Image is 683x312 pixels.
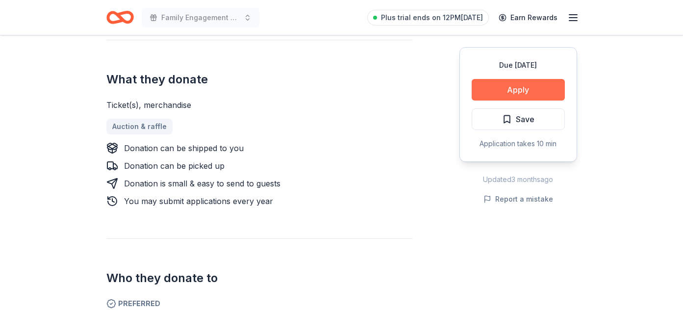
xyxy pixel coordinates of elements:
div: Due [DATE] [472,59,565,71]
button: Save [472,108,565,130]
a: Plus trial ends on 12PM[DATE] [367,10,489,26]
div: Ticket(s), merchandise [106,99,412,111]
div: Donation can be shipped to you [124,142,244,154]
a: Earn Rewards [493,9,563,26]
div: Donation is small & easy to send to guests [124,178,280,189]
span: Plus trial ends on 12PM[DATE] [381,12,483,24]
span: Preferred [106,298,412,310]
button: Family Engagement Night [142,8,259,27]
h2: What they donate [106,72,412,87]
button: Report a mistake [483,193,553,205]
span: Save [516,113,534,126]
div: You may submit applications every year [124,195,273,207]
a: Home [106,6,134,29]
div: Donation can be picked up [124,160,225,172]
div: Updated 3 months ago [459,174,577,185]
div: Application takes 10 min [472,138,565,150]
a: Auction & raffle [106,119,173,134]
h2: Who they donate to [106,270,412,286]
button: Apply [472,79,565,101]
span: Family Engagement Night [161,12,240,24]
